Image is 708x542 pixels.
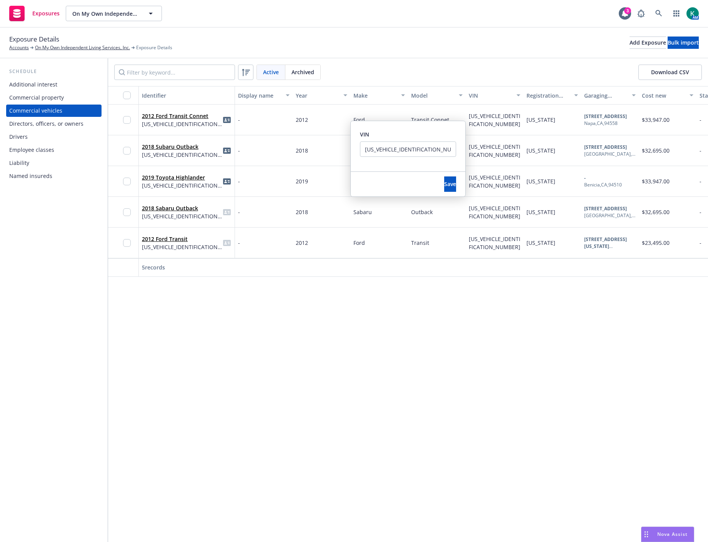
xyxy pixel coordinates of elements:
a: 2018 Sabaru Outback [142,204,198,212]
div: Schedule [6,68,102,75]
span: $33,947.00 [642,116,670,123]
span: $32,695.00 [642,208,670,216]
a: Switch app [669,6,684,21]
a: Report a Bug [633,6,649,21]
img: photo [686,7,699,20]
a: Commercial vehicles [6,105,102,117]
div: Year [296,91,339,100]
span: [US_VEHICLE_IDENTIFICATION_NUMBER] [142,151,222,159]
a: Accounts [9,44,29,51]
span: Exposure Details [136,44,172,51]
button: Download CSV [638,65,702,80]
span: idCard [222,146,232,155]
div: Model [411,91,454,100]
div: Commercial property [9,91,64,104]
span: On My Own Independent Living Services, Inc. [72,10,139,18]
button: Cost new [639,86,696,105]
input: Toggle Row Selected [123,239,131,247]
span: 5 records [142,264,165,271]
button: Save [444,176,456,192]
span: [US_STATE] [526,147,555,154]
a: idCard [222,115,232,125]
span: [US_VEHICLE_IDENTIFICATION_NUMBER] [142,120,222,128]
a: Additional interest [6,78,102,91]
span: VIN [360,131,369,138]
span: Archived [292,68,314,76]
span: Transit [411,239,429,246]
span: [US_STATE] [526,178,555,185]
div: [GEOGRAPHIC_DATA] , CA , 95610 [584,212,636,219]
span: 2012 Ford Transit Connet [142,112,222,120]
div: Drivers [9,131,28,143]
span: [US_VEHICLE_IDENTIFICATION_NUMBER] [469,174,520,189]
span: Outback [411,208,433,216]
span: - [700,208,701,216]
a: idCard [222,208,232,217]
span: [US_STATE] [526,208,555,216]
div: Bulk import [668,37,699,48]
span: 2012 Ford Transit [142,235,222,243]
b: [STREET_ADDRESS][US_STATE] [584,236,627,249]
button: Registration state [523,86,581,105]
span: 2018 [296,208,308,216]
span: - [700,116,701,123]
div: Cost new [642,91,685,100]
a: Search [651,6,666,21]
button: Display name [235,86,293,105]
a: 2012 Ford Transit [142,235,188,243]
span: 2012 [296,239,308,246]
div: Drag to move [641,527,651,542]
span: [US_VEHICLE_IDENTIFICATION_NUMBER] [142,212,222,220]
span: [US_VEHICLE_IDENTIFICATION_NUMBER] [469,143,520,158]
span: Ford [353,116,365,123]
span: 2019 [296,178,308,185]
span: - [700,178,701,185]
button: Year [293,86,350,105]
a: idCard [222,177,232,186]
span: 2019 Toyota Highlander [142,173,222,181]
div: Display name [238,91,281,100]
div: VIN [469,91,512,100]
input: Toggle Row Selected [123,116,131,124]
a: Directors, officers, or owners [6,118,102,130]
div: 3 [624,7,631,14]
input: Toggle Row Selected [123,147,131,155]
span: [US_VEHICLE_IDENTIFICATION_NUMBER] [142,181,222,190]
span: 2018 Sabaru Outback [142,204,222,212]
div: Identifier [142,91,232,100]
span: Exposure Details [9,34,59,44]
span: Nova Assist [657,531,688,537]
span: [US_VEHICLE_IDENTIFICATION_NUMBER] [142,243,222,251]
div: [GEOGRAPHIC_DATA] , CA , 95610 [584,151,636,158]
span: $23,495.00 [642,239,670,246]
a: Employee classes [6,144,102,156]
a: Commercial property [6,91,102,104]
div: Napa , CA , 94558 [584,120,627,127]
a: Drivers [6,131,102,143]
button: VIN [466,86,523,105]
span: idCard [222,238,232,248]
button: Identifier [139,86,235,105]
div: Liability [9,157,29,169]
span: - [238,177,240,185]
a: Liability [6,157,102,169]
span: Transit Connet [411,116,449,123]
span: Exposures [32,10,60,17]
a: On My Own Independent Living Services, Inc. [35,44,130,51]
div: Add Exposure [630,37,666,48]
a: Named insureds [6,170,102,182]
div: Named insureds [9,170,52,182]
span: - [238,208,240,216]
span: [US_VEHICLE_IDENTIFICATION_NUMBER] [469,112,520,128]
span: [US_STATE] [526,239,555,246]
span: - [700,239,701,246]
div: Additional interest [9,78,57,91]
span: - [700,147,701,154]
button: Model [408,86,466,105]
div: Make [353,91,396,100]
